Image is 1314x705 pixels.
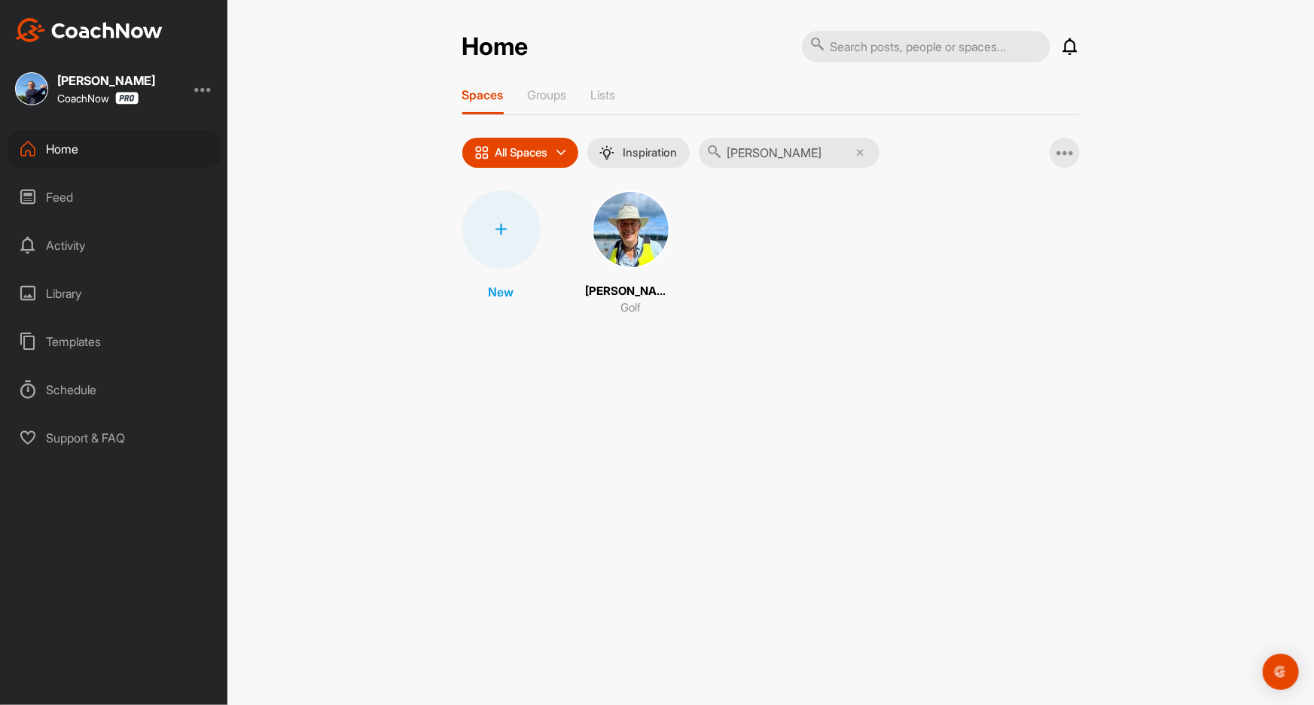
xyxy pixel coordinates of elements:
p: Lists [591,87,616,102]
div: Feed [8,178,221,216]
img: tab_keywords_by_traffic_grey.svg [150,87,162,99]
div: Home [8,130,221,168]
h2: Home [462,32,529,62]
div: Activity [8,226,221,264]
div: Domain: [DOMAIN_NAME] [39,39,166,51]
img: website_grey.svg [24,39,36,51]
img: CoachNow Pro [115,92,139,105]
p: Golf [620,299,641,317]
p: Inspiration [623,147,678,159]
div: Library [8,275,221,312]
div: Domain Overview [57,89,135,99]
div: [PERSON_NAME] [57,74,155,87]
img: square_1a5ff3ab5d7e60791101f4fd99407d7a.jpg [15,72,48,105]
img: square_e7510625db72328b523039cf0441c1e3.jpg [592,190,670,269]
div: v 4.0.25 [42,24,74,36]
div: Support & FAQ [8,419,221,457]
p: New [489,283,514,301]
input: Search... [699,138,880,168]
p: [PERSON_NAME] [586,283,676,300]
img: tab_domain_overview_orange.svg [41,87,53,99]
img: CoachNow [15,18,163,42]
div: Schedule [8,371,221,409]
img: logo_orange.svg [24,24,36,36]
img: menuIcon [599,145,614,160]
div: Keywords by Traffic [166,89,254,99]
a: [PERSON_NAME]Golf [586,190,676,317]
p: Spaces [462,87,504,102]
input: Search posts, people or spaces... [802,31,1050,62]
div: CoachNow [57,92,139,105]
img: icon [474,145,489,160]
div: Templates [8,323,221,360]
p: Groups [528,87,567,102]
div: Open Intercom Messenger [1263,654,1299,690]
p: All Spaces [495,147,548,159]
